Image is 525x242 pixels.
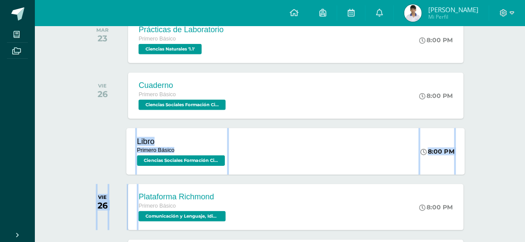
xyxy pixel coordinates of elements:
[139,203,176,209] span: Primero Básico
[421,148,455,155] div: 8:00 PM
[139,25,224,34] div: Prácticas de Laboratorio
[98,200,108,211] div: 26
[98,194,108,200] div: VIE
[137,137,227,146] div: Libro
[98,89,108,99] div: 26
[96,27,108,33] div: MAR
[404,4,422,22] img: dcefade72ab5db477ab3237bcb33ce39.png
[420,36,453,44] div: 8:00 PM
[139,44,202,54] span: Ciencias Naturales '1.1'
[139,36,176,42] span: Primero Básico
[420,92,453,100] div: 8:00 PM
[428,13,478,20] span: Mi Perfil
[139,211,226,222] span: Comunicación y Lenguaje, Idioma Extranjero 'Inglés - Intermedio "A"'
[137,155,225,166] span: Ciencias Sociales Formación Ciudadana e Interculturalidad '1.1'
[420,203,453,211] div: 8:00 PM
[139,81,228,90] div: Cuaderno
[428,5,478,14] span: [PERSON_NAME]
[139,192,228,202] div: Plataforma Richmond
[98,83,108,89] div: VIE
[137,147,175,153] span: Primero Básico
[96,33,108,44] div: 23
[139,100,226,110] span: Ciencias Sociales Formación Ciudadana e Interculturalidad '1.1'
[139,91,176,97] span: Primero Básico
